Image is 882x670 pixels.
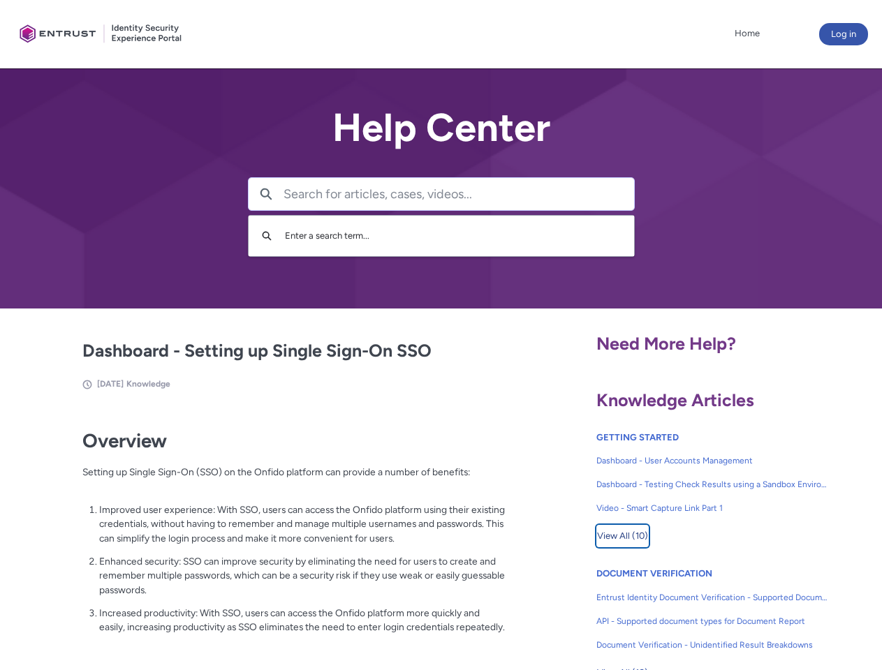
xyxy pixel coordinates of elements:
a: DOCUMENT VERIFICATION [596,568,712,579]
button: Log in [819,23,868,45]
p: Enhanced security: SSO can improve security by eliminating the need for users to create and remem... [99,554,506,597]
a: GETTING STARTED [596,432,679,442]
p: Improved user experience: With SSO, users can access the Onfido platform using their existing cre... [99,502,506,546]
span: [DATE] [97,379,124,389]
span: Entrust Identity Document Verification - Supported Document type and size [596,591,828,604]
a: API - Supported document types for Document Report [596,609,828,633]
span: Knowledge Articles [596,389,754,410]
span: Dashboard - Testing Check Results using a Sandbox Environment [596,478,828,491]
a: Entrust Identity Document Verification - Supported Document type and size [596,586,828,609]
span: Video - Smart Capture Link Part 1 [596,502,828,514]
span: Enter a search term... [285,230,369,241]
strong: Overview [82,429,167,452]
p: Setting up Single Sign-On (SSO) on the Onfido platform can provide a number of benefits: [82,465,506,493]
li: Knowledge [126,378,170,390]
input: Search for articles, cases, videos... [284,178,634,210]
a: Document Verification - Unidentified Result Breakdowns [596,633,828,657]
span: View All (10) [597,526,648,546]
a: Home [731,23,763,44]
button: Search [249,178,284,210]
h2: Dashboard - Setting up Single Sign-On SSO [82,338,506,364]
span: Need More Help? [596,333,736,354]
span: Dashboard - User Accounts Management [596,454,828,467]
button: Search [256,223,278,249]
button: View All (10) [596,525,649,547]
p: Increased productivity: With SSO, users can access the Onfido platform more quickly and easily, i... [99,606,506,634]
a: Dashboard - Testing Check Results using a Sandbox Environment [596,472,828,496]
span: Document Verification - Unidentified Result Breakdowns [596,639,828,651]
span: API - Supported document types for Document Report [596,615,828,627]
h2: Help Center [248,106,635,149]
a: Dashboard - User Accounts Management [596,449,828,472]
a: Video - Smart Capture Link Part 1 [596,496,828,520]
